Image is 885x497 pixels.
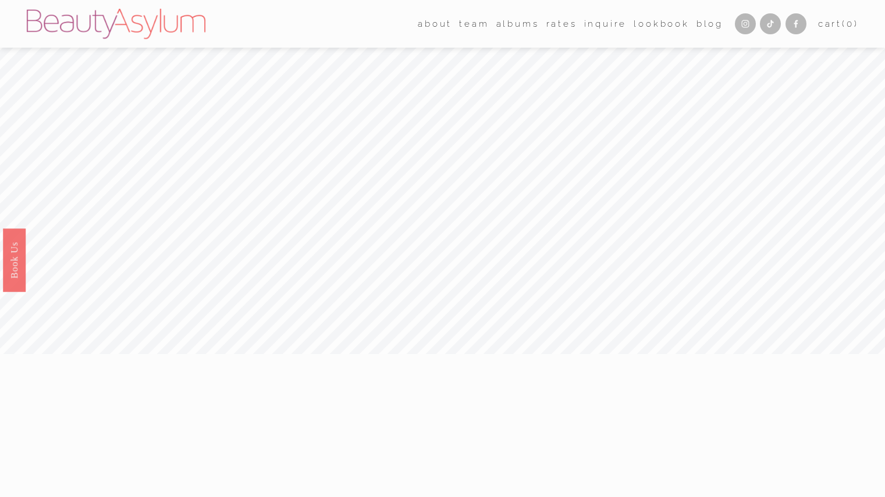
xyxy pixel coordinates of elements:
[760,13,781,34] a: TikTok
[696,15,723,33] a: Blog
[546,15,577,33] a: Rates
[584,15,627,33] a: Inquire
[786,13,806,34] a: Facebook
[459,16,489,32] span: team
[842,19,858,29] span: ( )
[847,19,854,29] span: 0
[27,9,205,39] img: Beauty Asylum | Bridal Hair &amp; Makeup Charlotte &amp; Atlanta
[418,15,452,33] a: folder dropdown
[459,15,489,33] a: folder dropdown
[818,16,859,32] a: 0 items in cart
[634,15,689,33] a: Lookbook
[418,16,452,32] span: about
[3,228,26,291] a: Book Us
[735,13,756,34] a: Instagram
[496,15,539,33] a: albums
